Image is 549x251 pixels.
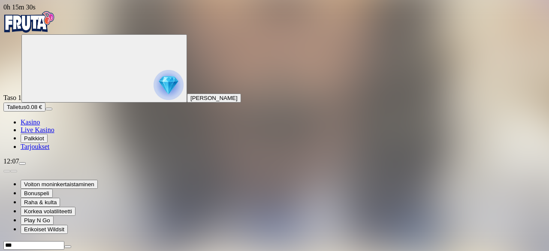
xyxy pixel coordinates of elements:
input: Search [3,241,64,250]
span: Voiton moninkertaistaminen [24,181,94,187]
button: clear entry [64,245,71,248]
nav: Primary [3,11,546,151]
a: Fruta [3,27,55,34]
button: Play N Go [21,216,54,225]
button: reward progress [21,34,187,103]
button: menu [19,162,26,165]
span: Talletus [7,104,26,110]
button: Korkea volatiliteetti [21,207,75,216]
a: Tarjoukset [21,143,49,150]
button: prev slide [3,170,10,172]
a: Kasino [21,118,40,126]
button: Voiton moninkertaistaminen [21,180,98,189]
span: [PERSON_NAME] [190,95,238,101]
button: [PERSON_NAME] [187,94,241,103]
button: next slide [10,170,17,172]
span: Taso 1 [3,94,21,101]
button: Palkkiot [21,134,48,143]
button: Bonuspeli [21,189,53,198]
span: Raha & kulta [24,199,57,206]
span: Erikoiset Wildsit [24,226,64,233]
span: user session time [3,3,36,11]
button: Erikoiset Wildsit [21,225,68,234]
span: Palkkiot [24,135,44,142]
a: Live Kasino [21,126,54,133]
button: menu [45,108,52,110]
span: 12:07 [3,157,19,165]
img: reward progress [154,70,184,100]
span: Korkea volatiliteetti [24,208,72,215]
nav: Main menu [3,118,546,151]
button: Talletusplus icon0.08 € [3,103,45,112]
span: Bonuspeli [24,190,49,197]
span: 0.08 € [26,104,42,110]
button: Raha & kulta [21,198,60,207]
span: Play N Go [24,217,50,224]
img: Fruta [3,11,55,33]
